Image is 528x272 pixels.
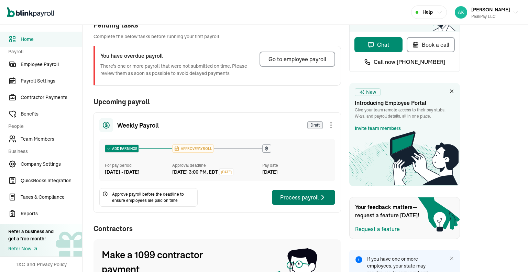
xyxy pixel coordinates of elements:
div: Pending tasks [93,20,341,30]
span: QuickBooks Integration [21,177,82,184]
div: [DATE] - [DATE] [105,168,172,176]
span: Complete the below tasks before running your first payroll [93,33,341,40]
span: Weekly Payroll [117,121,159,130]
button: Request a feature [355,225,400,233]
span: [DATE] [221,170,232,175]
button: Book a call [407,37,455,52]
h3: Introducing Employee Portal [355,99,454,107]
span: [PERSON_NAME] [471,7,510,13]
span: People [8,123,78,130]
span: Call now: [PHONE_NUMBER] [374,58,445,66]
nav: Global [7,2,54,22]
span: Contractors [93,224,341,234]
div: [DATE] [262,168,330,176]
span: Approve payroll before the deadline to ensure employees are paid on time [112,191,195,204]
span: Draft [307,121,323,129]
div: Book a call [412,41,449,49]
span: Taxes & Compliance [21,194,82,201]
span: Contractor Payments [21,94,82,101]
span: Benefits [21,110,82,118]
div: Approval deadline [172,162,260,168]
span: Reports [21,210,82,217]
button: Help [411,6,447,19]
button: Process payroll [272,190,335,205]
div: Go to employee payroll [268,55,326,63]
span: Company Settings [21,161,82,168]
p: There's one or more payroll that were not submitted on time. Please review them as soon as possib... [100,63,254,77]
div: Chat [367,41,389,49]
button: Go to employee payroll [260,52,335,67]
p: Give your team remote access to their pay stubs, W‑2s, and payroll details, all in one place. [355,107,454,119]
button: Chat [354,37,403,52]
span: Your feedback matters—request a feature [DATE]! [355,203,424,219]
a: Refer Now [8,245,54,252]
button: [PERSON_NAME]PeakPay LLC [452,4,521,21]
a: Invite team members [355,125,401,132]
div: For pay period [105,162,172,168]
span: Payroll [8,48,78,55]
span: Team Members [21,135,82,143]
span: Employee Payroll [21,61,82,68]
span: APPROVE PAYROLL [179,146,212,151]
span: Home [21,36,82,43]
div: Pay date [262,162,330,168]
span: Privacy Policy [37,261,67,268]
div: Process payroll [280,193,327,202]
span: New [366,89,376,96]
div: ADD EARNINGS [105,145,139,152]
span: T&C [16,261,25,268]
span: Payroll Settings [21,77,82,85]
span: Help [422,9,433,16]
div: PeakPay LLC [471,13,510,20]
div: Refer a business and get a free month! [8,228,54,242]
iframe: Chat Widget [494,239,528,272]
h3: You have overdue payroll [100,52,254,60]
div: [DATE] 3:00 PM, EDT [172,168,218,176]
span: Upcoming payroll [93,97,341,107]
span: Business [8,148,78,155]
